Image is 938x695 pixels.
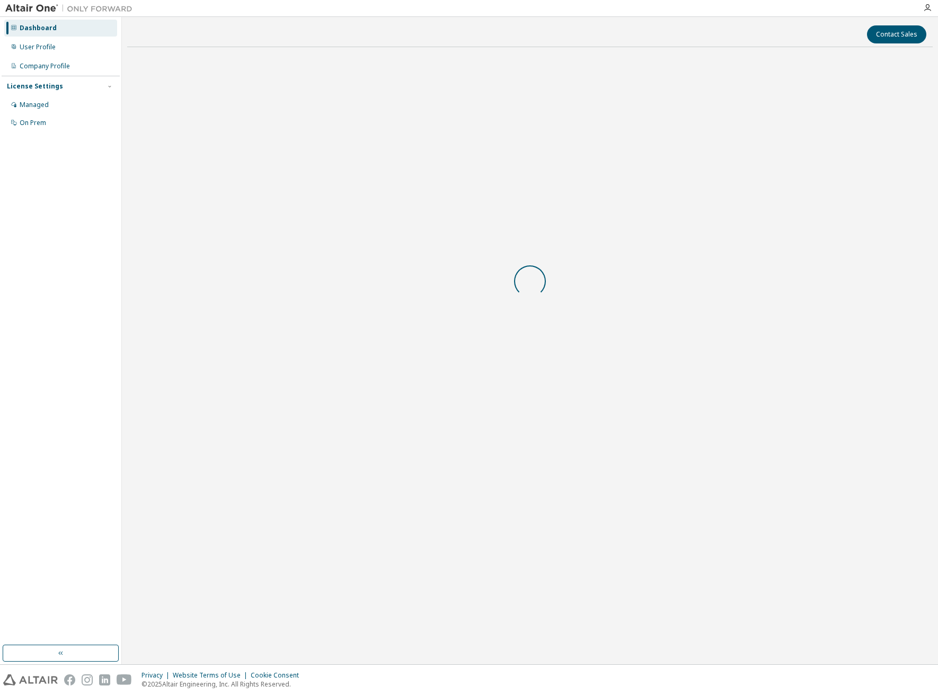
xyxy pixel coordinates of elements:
[141,671,173,680] div: Privacy
[20,101,49,109] div: Managed
[251,671,305,680] div: Cookie Consent
[3,674,58,685] img: altair_logo.svg
[82,674,93,685] img: instagram.svg
[867,25,926,43] button: Contact Sales
[64,674,75,685] img: facebook.svg
[20,62,70,70] div: Company Profile
[20,119,46,127] div: On Prem
[20,24,57,32] div: Dashboard
[5,3,138,14] img: Altair One
[7,82,63,91] div: License Settings
[20,43,56,51] div: User Profile
[173,671,251,680] div: Website Terms of Use
[117,674,132,685] img: youtube.svg
[141,680,305,689] p: © 2025 Altair Engineering, Inc. All Rights Reserved.
[99,674,110,685] img: linkedin.svg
